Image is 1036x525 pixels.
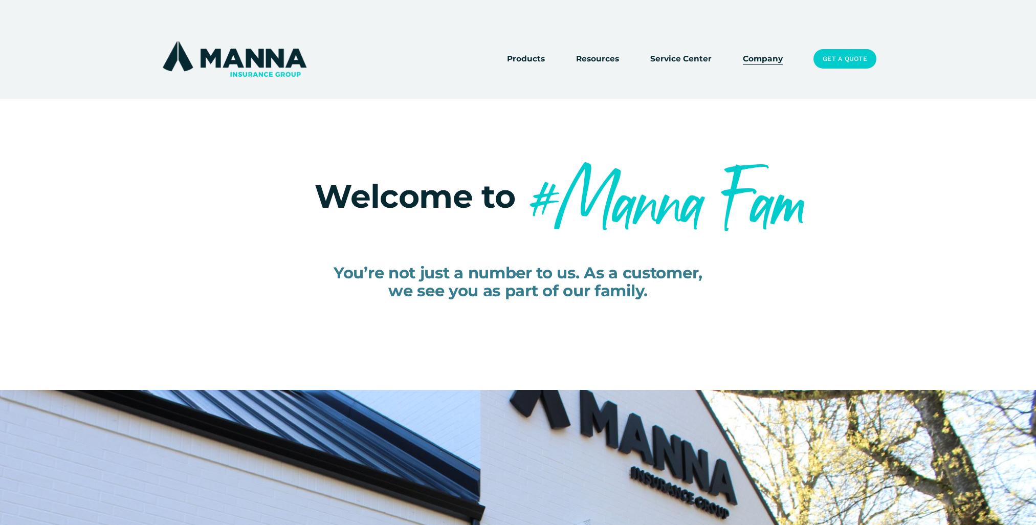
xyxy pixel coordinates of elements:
span: Products [507,53,545,65]
a: Service Center [650,52,712,66]
a: Company [743,52,783,66]
a: folder dropdown [576,52,619,66]
a: folder dropdown [507,52,545,66]
img: Manna Insurance Group [160,39,309,79]
span: Welcome to [315,177,515,216]
span: Resources [576,53,619,65]
a: Get a Quote [813,49,876,69]
span: You’re not just a number to us. As a customer, we see you as part of our family. [334,263,702,300]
